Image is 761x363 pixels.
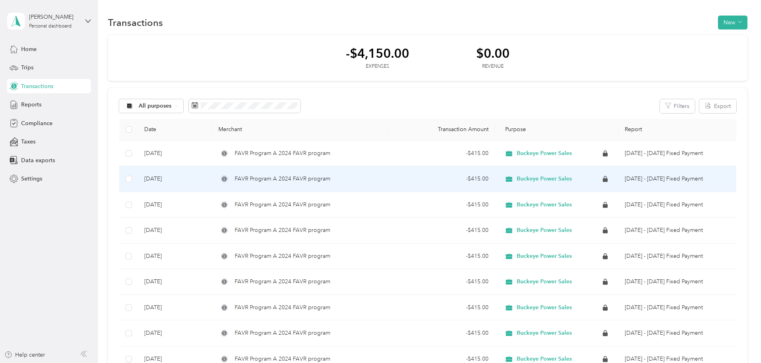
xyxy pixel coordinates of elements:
td: May 1 - 31, 2025 Fixed Payment [618,269,736,295]
div: - $415.00 [395,175,488,183]
div: - $415.00 [395,226,488,235]
span: Reports [21,100,41,109]
span: Purpose [501,126,526,133]
td: Aug 1 - 31, 2025 Fixed Payment [618,192,736,218]
span: Data exports [21,156,55,165]
td: Sep 1 - 30, 2025 Fixed Payment [618,166,736,192]
td: [DATE] [138,295,212,321]
th: Transaction Amount [389,119,495,141]
div: - $415.00 [395,329,488,337]
td: [DATE] [138,166,212,192]
button: New [718,16,747,29]
div: [PERSON_NAME] [29,13,79,21]
div: - $415.00 [395,200,488,209]
span: Taxes [21,137,35,146]
span: Transactions [21,82,53,90]
span: Buckeye Power Sales [517,150,572,157]
td: [DATE] [138,141,212,167]
span: Buckeye Power Sales [517,227,572,234]
div: Personal dashboard [29,24,72,29]
button: Export [699,99,736,113]
div: - $415.00 [395,149,488,158]
span: FAVR Program A 2024 FAVR program [235,329,330,337]
span: Buckeye Power Sales [517,175,572,182]
span: Buckeye Power Sales [517,330,572,337]
div: Revenue [476,63,510,70]
div: -$4,150.00 [346,46,409,60]
span: FAVR Program A 2024 FAVR program [235,226,330,235]
span: FAVR Program A 2024 FAVR program [235,200,330,209]
td: [DATE] [138,269,212,295]
td: Mar 1 - 31, 2025 Fixed Payment [618,320,736,346]
span: FAVR Program A 2024 FAVR program [235,175,330,183]
button: Filters [660,99,695,113]
th: Report [618,119,736,141]
span: Settings [21,175,42,183]
span: Buckeye Power Sales [517,253,572,260]
span: FAVR Program A 2024 FAVR program [235,149,330,158]
td: Oct 1 - 31, 2025 Fixed Payment [618,141,736,167]
div: - $415.00 [395,252,488,261]
td: [DATE] [138,243,212,269]
button: Help center [4,351,45,359]
td: [DATE] [138,218,212,243]
h1: Transactions [108,18,163,27]
div: $0.00 [476,46,510,60]
span: FAVR Program A 2024 FAVR program [235,252,330,261]
span: All purposes [139,103,172,109]
div: - $415.00 [395,303,488,312]
span: Buckeye Power Sales [517,201,572,208]
span: Home [21,45,37,53]
td: [DATE] [138,320,212,346]
div: - $415.00 [395,277,488,286]
td: Jun 1 - 30, 2025 Fixed Payment [618,243,736,269]
th: Merchant [212,119,388,141]
span: FAVR Program A 2024 FAVR program [235,303,330,312]
span: Buckeye Power Sales [517,278,572,285]
span: Buckeye Power Sales [517,304,572,311]
iframe: Everlance-gr Chat Button Frame [716,318,761,363]
span: Compliance [21,119,53,128]
span: Buckeye Power Sales [517,355,572,363]
td: Apr 1 - 30, 2025 Fixed Payment [618,295,736,321]
span: Trips [21,63,33,72]
th: Date [138,119,212,141]
td: [DATE] [138,192,212,218]
span: FAVR Program A 2024 FAVR program [235,277,330,286]
td: Jul 1 - 31, 2025 Fixed Payment [618,218,736,243]
div: Expenses [346,63,409,70]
